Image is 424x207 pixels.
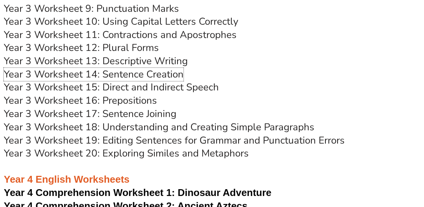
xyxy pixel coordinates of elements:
a: Year 3 Worksheet 14: Sentence Creation [4,68,184,81]
a: Year 3 Worksheet 17: Sentence Joining [4,107,176,121]
a: Year 3 Worksheet 11: Contractions and Apostrophes [4,28,237,41]
a: Year 3 Worksheet 12: Plural Forms [4,41,159,55]
a: Year 3 Worksheet 19: Editing Sentences for Grammar and Punctuation Errors [4,134,345,147]
h3: Year 4 English Worksheets [4,161,420,186]
span: Year 4 Comprehension Worksheet 1: [4,187,175,199]
a: Year 3 Worksheet 13: Descriptive Writing [4,55,188,68]
span: Dinosaur Adventure [178,187,272,199]
a: Year 3 Worksheet 20: Exploring Similes and Metaphors [4,147,249,160]
a: Year 3 Worksheet 9: Punctuation Marks [4,2,179,15]
a: Year 3 Worksheet 15: Direct and Indirect Speech [4,81,219,94]
a: Year 4 Comprehension Worksheet 1: Dinosaur Adventure [4,187,272,199]
a: Year 3 Worksheet 18: Understanding and Creating Simple Paragraphs [4,121,314,134]
a: Year 3 Worksheet 10: Using Capital Letters Correctly [4,15,238,28]
a: Year 3 Worksheet 16: Prepositions [4,94,157,107]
